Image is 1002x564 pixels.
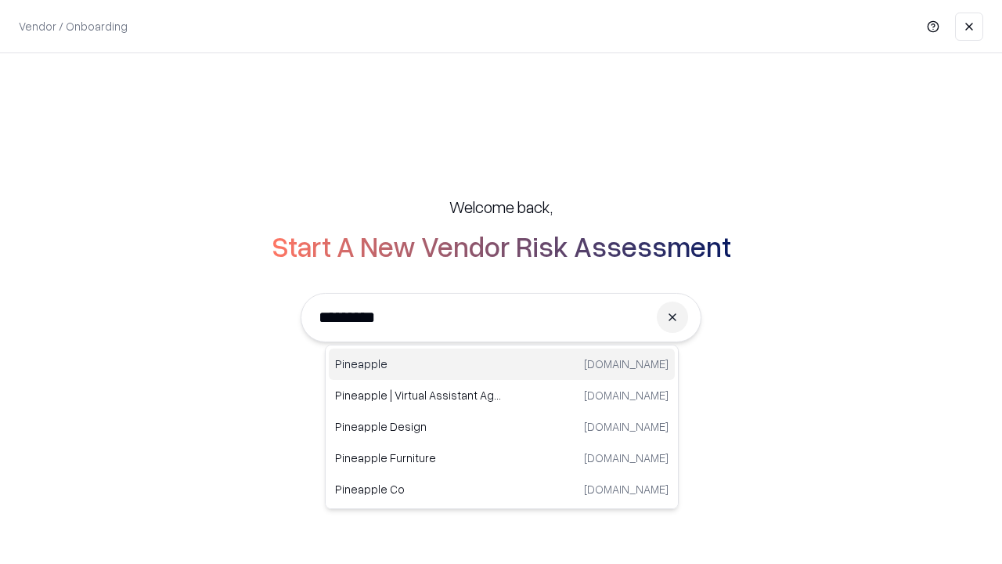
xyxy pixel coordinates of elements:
p: Pineapple Design [335,418,502,435]
p: [DOMAIN_NAME] [584,418,669,435]
p: Pineapple | Virtual Assistant Agency [335,387,502,403]
p: [DOMAIN_NAME] [584,481,669,497]
p: Pineapple [335,356,502,372]
p: Pineapple Co [335,481,502,497]
h5: Welcome back, [449,196,553,218]
p: [DOMAIN_NAME] [584,450,669,466]
p: Vendor / Onboarding [19,18,128,34]
p: [DOMAIN_NAME] [584,356,669,372]
div: Suggestions [325,345,679,509]
p: [DOMAIN_NAME] [584,387,669,403]
h2: Start A New Vendor Risk Assessment [272,230,731,262]
p: Pineapple Furniture [335,450,502,466]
